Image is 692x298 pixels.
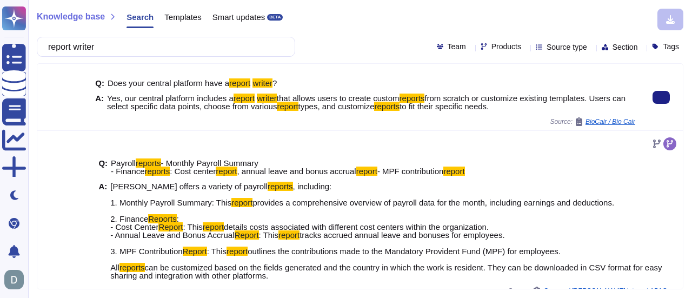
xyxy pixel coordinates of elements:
[377,167,444,176] span: - MPF contribution
[508,287,678,295] span: Source:
[237,167,356,176] span: , annual leave and bonus accrual
[231,198,252,207] mark: report
[272,78,277,88] span: ?
[37,12,105,21] span: Knowledge base
[107,94,626,111] span: from scratch or customize existing templates. Users can select specific data points, choose from ...
[356,167,377,176] mark: report
[277,94,400,103] span: that allows users to create custom
[110,247,561,272] span: outlines the contributions made to the Mandatory Provident Fund (MPF) for employees. All
[234,94,255,103] mark: report
[448,43,466,50] span: Team
[4,270,24,289] img: user
[268,182,293,191] mark: reports
[267,14,283,21] div: BETA
[111,158,136,168] span: Payroll
[136,158,161,168] mark: reports
[278,230,300,240] mark: report
[95,79,104,87] b: Q:
[374,102,400,111] mark: reports
[2,268,31,292] button: user
[491,43,521,50] span: Products
[111,158,258,176] span: - Monthly Payroll Summary - Finance
[127,13,154,21] span: Search
[257,94,277,103] mark: writer
[98,159,108,175] b: Q:
[585,118,635,125] span: BioCair / Bio Cair
[43,37,284,56] input: Search a question or template...
[183,222,202,231] span: : This
[227,247,248,256] mark: report
[229,78,250,88] mark: report
[443,167,464,176] mark: report
[119,263,145,272] mark: reports
[547,43,587,51] span: Source type
[107,94,234,103] span: Yes, our central platform includes a
[259,230,278,240] span: : This
[110,230,504,256] span: tracks accrued annual leave and bonuses for employees. 3. MPF Contribution
[158,222,183,231] mark: Report
[110,182,268,191] span: [PERSON_NAME] offers a variety of payroll
[207,247,227,256] span: : This
[550,117,635,126] span: Source:
[400,94,425,103] mark: reports
[170,167,216,176] span: : Cost center
[183,247,207,256] mark: Report
[277,102,298,111] mark: report
[145,167,170,176] mark: reports
[164,13,201,21] span: Templates
[543,288,678,294] span: Copang / [PERSON_NAME] internal APAC RFP External version
[400,102,489,111] span: to fit their specific needs.
[110,222,489,240] span: details costs associated with different cost centers within the organization. - Annual Leave and ...
[110,263,662,280] span: can be customized based on the fields generated and the country in which the work is resident. Th...
[252,78,272,88] mark: writer
[108,78,229,88] span: Does your central platform have a
[203,222,224,231] mark: report
[235,230,259,240] mark: Report
[110,214,179,231] span: : - Cost Center
[148,214,177,223] mark: Reports
[95,94,104,110] b: A:
[212,13,265,21] span: Smart updates
[216,167,237,176] mark: report
[613,43,638,51] span: Section
[663,43,679,50] span: Tags
[110,198,614,223] span: provides a comprehensive overview of payroll data for the month, including earnings and deduction...
[98,182,107,280] b: A:
[298,102,375,111] span: types, and customize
